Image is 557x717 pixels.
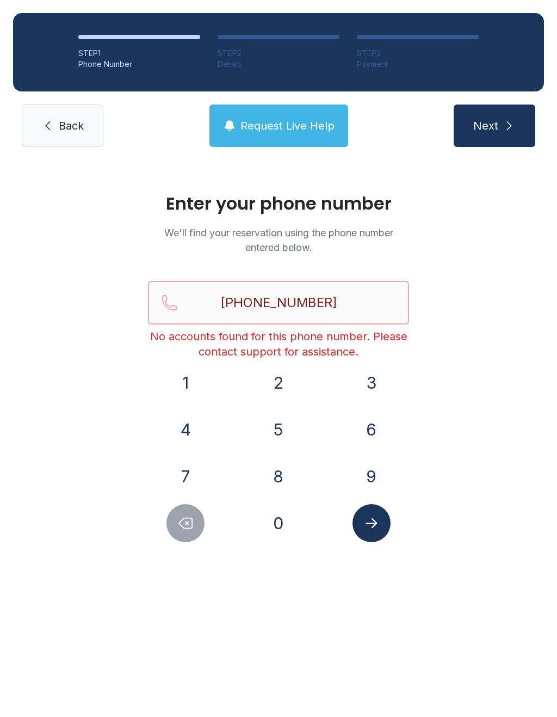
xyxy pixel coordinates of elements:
[148,281,409,324] input: Reservation phone number
[357,48,479,59] div: STEP 3
[218,48,339,59] div: STEP 2
[473,118,498,133] span: Next
[166,410,205,449] button: 4
[259,504,298,542] button: 0
[166,457,205,495] button: 7
[352,364,391,402] button: 3
[166,364,205,402] button: 1
[148,225,409,255] p: We'll find your reservation using the phone number entered below.
[240,118,335,133] span: Request Live Help
[352,410,391,449] button: 6
[357,59,479,70] div: Payment
[59,118,84,133] span: Back
[259,410,298,449] button: 5
[148,329,409,359] div: No accounts found for this phone number. Please contact support for assistance.
[352,504,391,542] button: Submit lookup form
[259,457,298,495] button: 8
[259,364,298,402] button: 2
[166,504,205,542] button: Delete number
[148,195,409,212] h1: Enter your phone number
[78,59,200,70] div: Phone Number
[78,48,200,59] div: STEP 1
[352,457,391,495] button: 9
[218,59,339,70] div: Details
